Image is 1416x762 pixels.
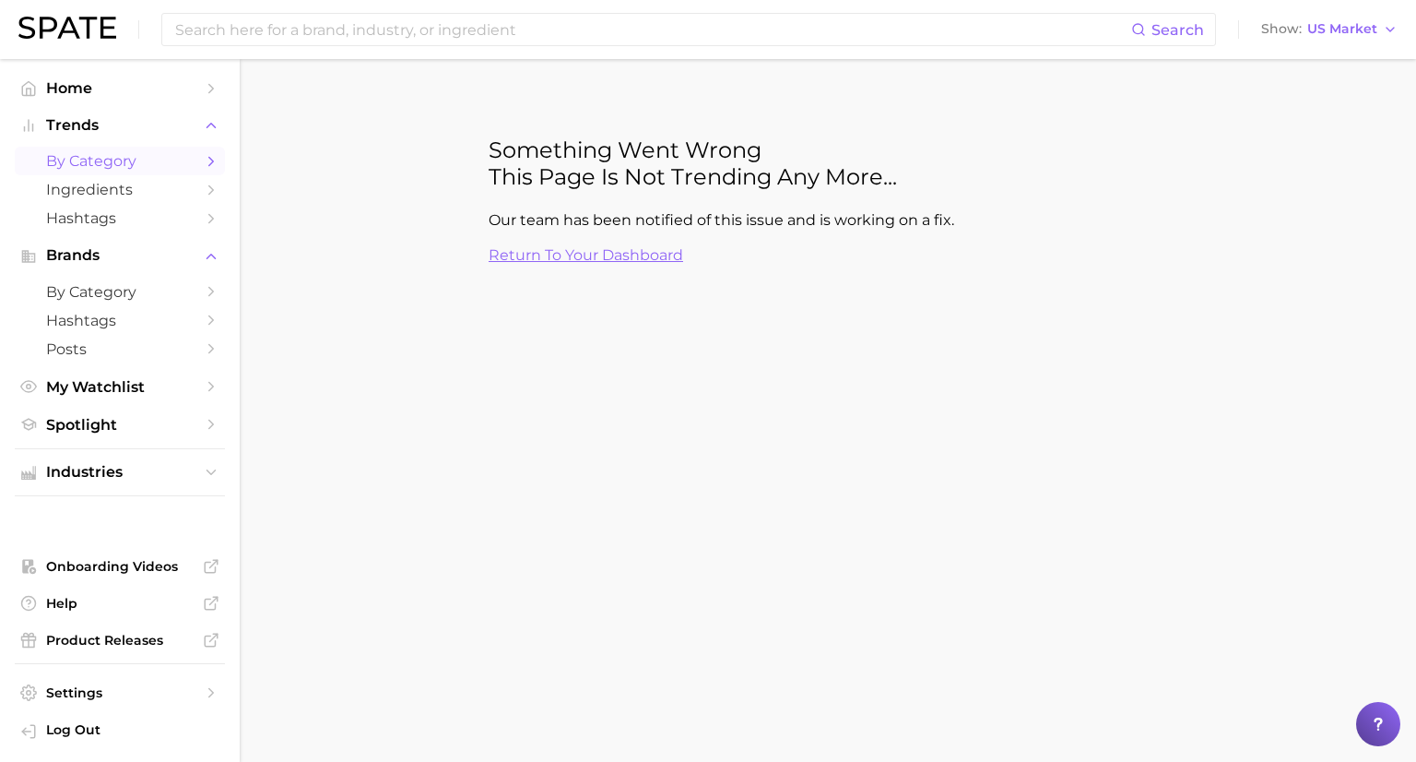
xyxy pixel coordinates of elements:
span: Home [46,79,194,97]
span: Brands [46,247,194,264]
span: Search [1151,21,1204,39]
span: Product Releases [46,632,194,649]
a: Product Releases [15,626,225,654]
button: ShowUS Market [1257,18,1402,42]
span: Posts [46,340,194,358]
a: by Category [15,278,225,306]
span: by Category [46,283,194,301]
a: Posts [15,335,225,363]
a: Log out. Currently logged in with e-mail nelmark.hm@pg.com. [15,716,225,747]
a: My Watchlist [15,373,225,401]
p: Our team has been notified of this issue and is working on a fix. [489,208,1167,232]
span: Ingredients [46,181,194,198]
span: Onboarding Videos [46,558,194,575]
span: Log Out [46,721,210,738]
span: Trends [46,117,194,134]
a: Help [15,589,225,617]
h2: Something went wrong This page is not trending any more... [489,137,1167,190]
img: SPATE [18,17,116,39]
span: Help [46,595,194,612]
span: Hashtags [46,209,194,227]
a: Settings [15,679,225,707]
span: Spotlight [46,416,194,434]
a: Onboarding Videos [15,553,225,580]
a: Return to your dashboard [489,246,683,264]
span: Show [1261,24,1302,34]
span: by Category [46,152,194,170]
button: Industries [15,458,225,486]
button: Trends [15,112,225,139]
input: Search here for a brand, industry, or ingredient [173,14,1131,45]
a: by Category [15,147,225,175]
button: Brands [15,242,225,269]
a: Hashtags [15,306,225,335]
span: My Watchlist [46,378,194,396]
a: Hashtags [15,204,225,232]
span: US Market [1307,24,1377,34]
span: Settings [46,685,194,701]
a: Spotlight [15,411,225,439]
span: Hashtags [46,312,194,329]
a: Ingredients [15,175,225,204]
span: Industries [46,464,194,481]
a: Home [15,74,225,102]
